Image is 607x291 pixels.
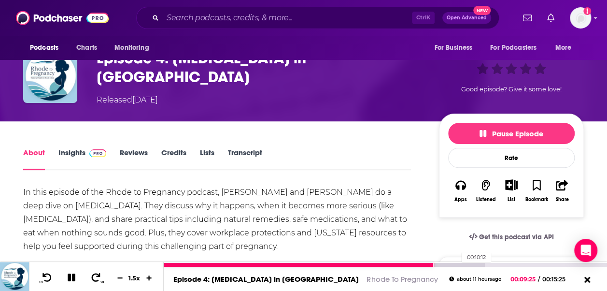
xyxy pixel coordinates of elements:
[228,148,262,170] a: Transcript
[37,272,56,284] button: 10
[87,272,106,284] button: 30
[442,12,491,24] button: Open AdvancedNew
[484,39,551,57] button: open menu
[97,94,158,106] div: Released [DATE]
[583,7,591,15] svg: Add a profile image
[108,39,161,57] button: open menu
[549,39,584,57] button: open menu
[120,148,148,170] a: Reviews
[538,276,540,283] span: /
[161,148,186,170] a: Credits
[476,197,496,203] div: Listened
[461,86,562,93] span: Good episode? Give it some love!
[23,49,77,103] img: Episode 4: Nausea and Vomiting in Pregnancy
[555,41,572,55] span: More
[30,41,58,55] span: Podcasts
[524,173,549,208] button: Bookmark
[519,10,536,26] a: Show notifications dropdown
[555,197,568,203] div: Share
[89,149,106,157] img: Podchaser Pro
[543,10,558,26] a: Show notifications dropdown
[473,6,491,15] span: New
[550,173,575,208] button: Share
[127,274,143,282] div: 1.5 x
[508,196,515,203] div: List
[76,41,97,55] span: Charts
[570,7,591,29] img: User Profile
[100,280,104,284] span: 30
[164,263,607,267] div: 00:10:12
[448,148,575,168] div: Rate
[454,197,467,203] div: Apps
[448,173,473,208] button: Apps
[510,276,538,283] span: 00:09:25
[461,225,562,249] a: Get this podcast via API
[499,173,524,208] div: Show More ButtonList
[570,7,591,29] span: Logged in as caseya
[114,41,149,55] span: Monitoring
[447,15,487,20] span: Open Advanced
[412,12,435,24] span: Ctrl K
[70,39,103,57] a: Charts
[23,39,71,57] button: open menu
[427,39,484,57] button: open menu
[501,179,521,190] button: Show More Button
[479,233,554,241] span: Get this podcast via API
[490,41,536,55] span: For Podcasters
[136,7,499,29] div: Search podcasts, credits, & more...
[173,275,359,284] a: Episode 4: [MEDICAL_DATA] in [GEOGRAPHIC_DATA]
[525,197,548,203] div: Bookmark
[574,239,597,262] div: Open Intercom Messenger
[473,173,498,208] button: Listened
[462,252,491,262] div: 00:10:12
[367,275,438,284] a: Rhode To Pregnancy
[570,7,591,29] button: Show profile menu
[39,280,42,284] span: 10
[434,41,472,55] span: For Business
[58,148,106,170] a: InsightsPodchaser Pro
[540,276,575,283] span: 00:15:25
[163,10,412,26] input: Search podcasts, credits, & more...
[16,9,109,27] img: Podchaser - Follow, Share and Rate Podcasts
[200,148,214,170] a: Lists
[449,276,501,282] div: about 11 hours ago
[23,148,45,170] a: About
[448,123,575,144] button: Pause Episode
[97,49,423,87] h1: Episode 4: Nausea and Vomiting in Pregnancy
[480,129,543,138] span: Pause Episode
